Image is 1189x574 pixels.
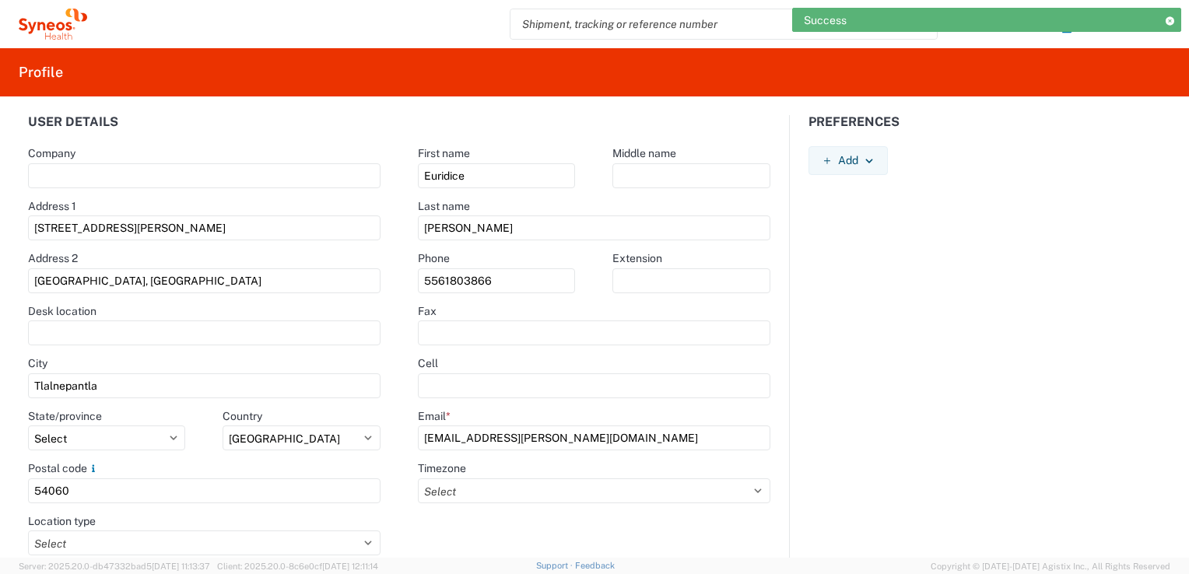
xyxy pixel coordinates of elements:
[931,559,1170,573] span: Copyright © [DATE]-[DATE] Agistix Inc., All Rights Reserved
[28,461,100,475] label: Postal code
[418,146,470,160] label: First name
[223,409,262,423] label: Country
[28,514,96,528] label: Location type
[28,146,75,160] label: Company
[808,146,888,175] button: Add
[418,304,437,318] label: Fax
[19,63,63,82] h2: Profile
[322,562,378,571] span: [DATE] 12:11:14
[612,146,676,160] label: Middle name
[28,251,78,265] label: Address 2
[217,562,378,571] span: Client: 2025.20.0-8c6e0cf
[418,199,470,213] label: Last name
[790,115,1180,146] div: Preferences
[28,199,76,213] label: Address 1
[418,251,450,265] label: Phone
[418,461,466,475] label: Timezone
[804,13,847,27] span: Success
[510,9,914,39] input: Shipment, tracking or reference number
[418,356,438,370] label: Cell
[28,304,96,318] label: Desk location
[19,562,210,571] span: Server: 2025.20.0-db47332bad5
[418,409,451,423] label: Email
[575,561,615,570] a: Feedback
[536,561,575,570] a: Support
[612,251,662,265] label: Extension
[9,115,400,146] div: User details
[152,562,210,571] span: [DATE] 11:13:37
[28,409,102,423] label: State/province
[28,356,47,370] label: City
